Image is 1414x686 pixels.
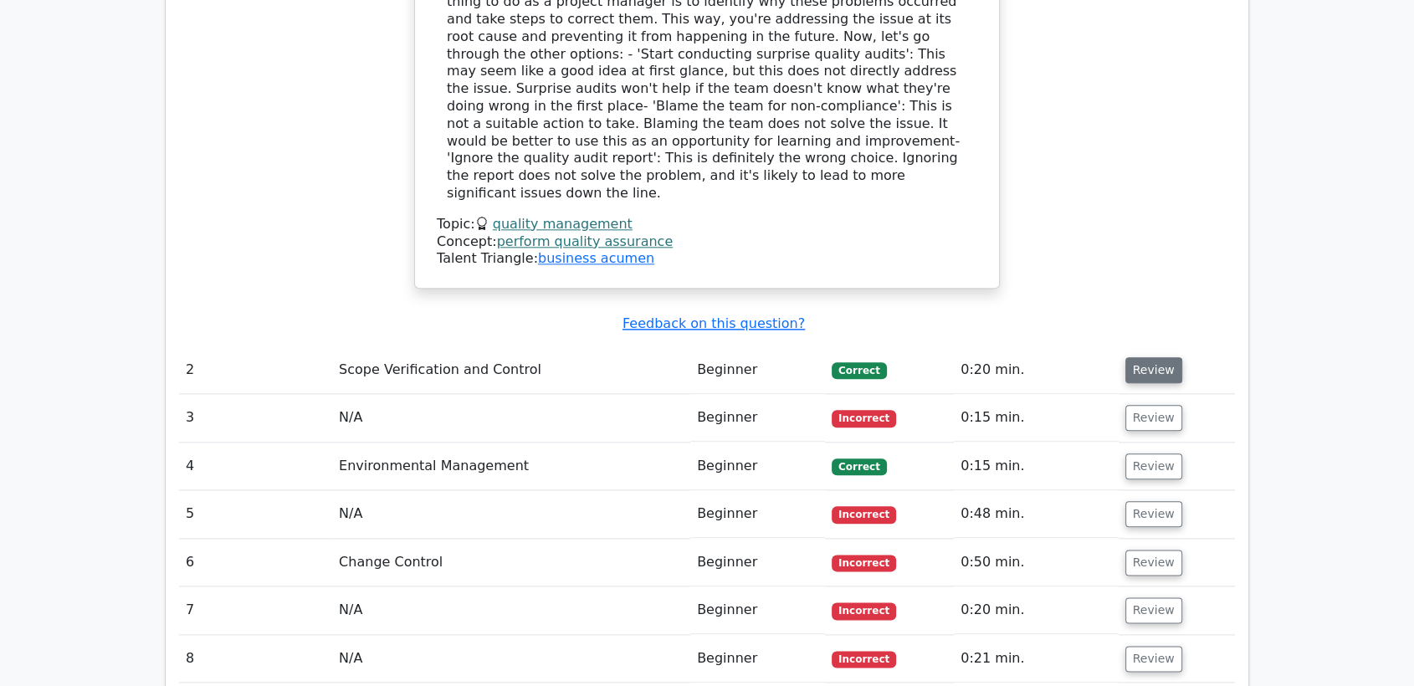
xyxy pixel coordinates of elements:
[690,539,825,586] td: Beginner
[332,490,690,538] td: N/A
[179,586,332,634] td: 7
[179,346,332,394] td: 2
[332,394,690,442] td: N/A
[1125,501,1182,527] button: Review
[954,635,1118,683] td: 0:21 min.
[332,443,690,490] td: Environmental Management
[690,490,825,538] td: Beginner
[832,362,886,379] span: Correct
[1125,405,1182,431] button: Review
[954,443,1118,490] td: 0:15 min.
[1125,646,1182,672] button: Review
[179,635,332,683] td: 8
[1125,550,1182,576] button: Review
[690,443,825,490] td: Beginner
[954,490,1118,538] td: 0:48 min.
[832,602,896,619] span: Incorrect
[332,539,690,586] td: Change Control
[832,458,886,475] span: Correct
[179,443,332,490] td: 4
[437,216,977,233] div: Topic:
[954,539,1118,586] td: 0:50 min.
[497,233,674,249] a: perform quality assurance
[690,586,825,634] td: Beginner
[622,315,805,331] a: Feedback on this question?
[332,346,690,394] td: Scope Verification and Control
[179,490,332,538] td: 5
[332,635,690,683] td: N/A
[690,635,825,683] td: Beginner
[954,346,1118,394] td: 0:20 min.
[179,394,332,442] td: 3
[538,250,654,266] a: business acumen
[332,586,690,634] td: N/A
[832,555,896,571] span: Incorrect
[1125,597,1182,623] button: Review
[690,394,825,442] td: Beginner
[179,539,332,586] td: 6
[954,586,1118,634] td: 0:20 min.
[954,394,1118,442] td: 0:15 min.
[1125,453,1182,479] button: Review
[437,233,977,251] div: Concept:
[493,216,633,232] a: quality management
[690,346,825,394] td: Beginner
[832,410,896,427] span: Incorrect
[832,651,896,668] span: Incorrect
[1125,357,1182,383] button: Review
[437,216,977,268] div: Talent Triangle:
[832,506,896,523] span: Incorrect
